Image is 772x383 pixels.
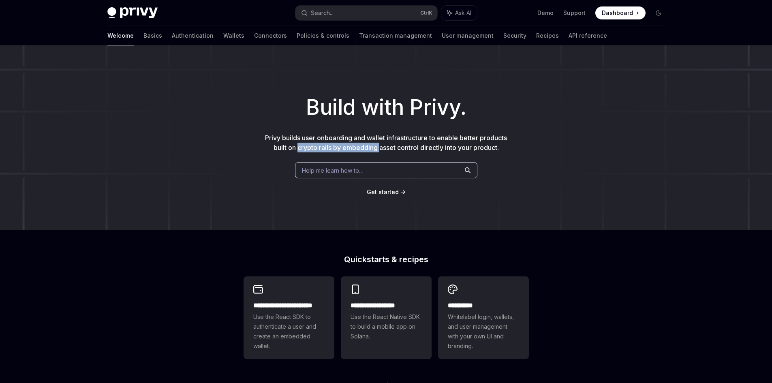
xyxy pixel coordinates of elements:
[107,7,158,19] img: dark logo
[441,6,477,20] button: Ask AI
[602,9,633,17] span: Dashboard
[367,188,399,196] a: Get started
[107,26,134,45] a: Welcome
[297,26,349,45] a: Policies & controls
[537,9,554,17] a: Demo
[569,26,607,45] a: API reference
[359,26,432,45] a: Transaction management
[13,92,759,123] h1: Build with Privy.
[341,276,432,359] a: **** **** **** ***Use the React Native SDK to build a mobile app on Solana.
[595,6,646,19] a: Dashboard
[351,312,422,341] span: Use the React Native SDK to build a mobile app on Solana.
[223,26,244,45] a: Wallets
[652,6,665,19] button: Toggle dark mode
[172,26,214,45] a: Authentication
[503,26,526,45] a: Security
[311,8,334,18] div: Search...
[302,166,364,175] span: Help me learn how to…
[265,134,507,152] span: Privy builds user onboarding and wallet infrastructure to enable better products built on crypto ...
[244,255,529,263] h2: Quickstarts & recipes
[295,6,437,20] button: Search...CtrlK
[563,9,586,17] a: Support
[420,10,432,16] span: Ctrl K
[253,312,325,351] span: Use the React SDK to authenticate a user and create an embedded wallet.
[448,312,519,351] span: Whitelabel login, wallets, and user management with your own UI and branding.
[254,26,287,45] a: Connectors
[143,26,162,45] a: Basics
[442,26,494,45] a: User management
[438,276,529,359] a: **** *****Whitelabel login, wallets, and user management with your own UI and branding.
[455,9,471,17] span: Ask AI
[367,188,399,195] span: Get started
[536,26,559,45] a: Recipes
